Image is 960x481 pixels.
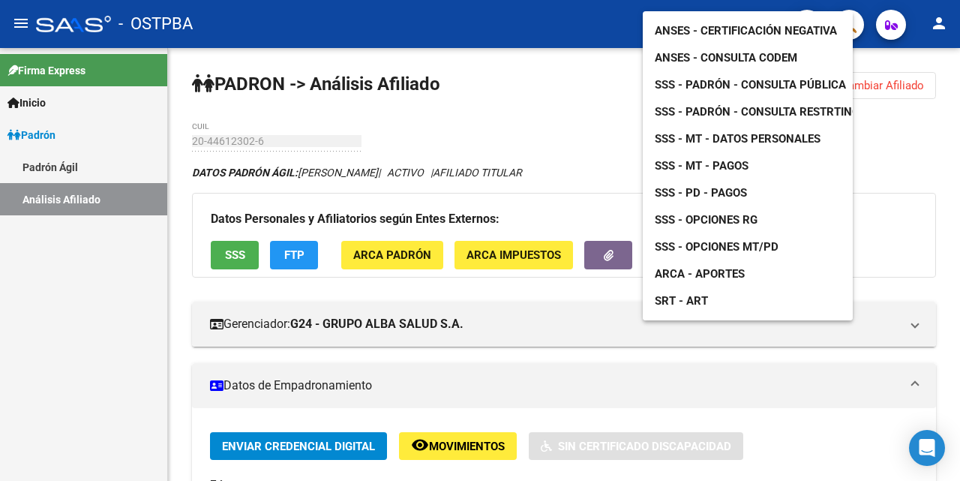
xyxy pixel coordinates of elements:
[643,44,809,71] a: ANSES - Consulta CODEM
[643,98,889,125] a: SSS - Padrón - Consulta Restrtingida
[643,125,832,152] a: SSS - MT - Datos Personales
[643,233,790,260] a: SSS - Opciones MT/PD
[643,287,853,314] a: SRT - ART
[655,51,797,65] span: ANSES - Consulta CODEM
[655,159,748,173] span: SSS - MT - Pagos
[655,24,837,38] span: ANSES - Certificación Negativa
[655,186,747,200] span: SSS - PD - Pagos
[655,213,757,227] span: SSS - Opciones RG
[643,260,757,287] a: ARCA - Aportes
[643,206,769,233] a: SSS - Opciones RG
[909,430,945,466] div: Open Intercom Messenger
[655,267,745,281] span: ARCA - Aportes
[655,78,846,92] span: SSS - Padrón - Consulta Pública
[655,294,708,308] span: SRT - ART
[643,179,759,206] a: SSS - PD - Pagos
[643,71,858,98] a: SSS - Padrón - Consulta Pública
[643,152,760,179] a: SSS - MT - Pagos
[655,105,877,119] span: SSS - Padrón - Consulta Restrtingida
[643,17,849,44] a: ANSES - Certificación Negativa
[655,240,778,254] span: SSS - Opciones MT/PD
[655,132,820,146] span: SSS - MT - Datos Personales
